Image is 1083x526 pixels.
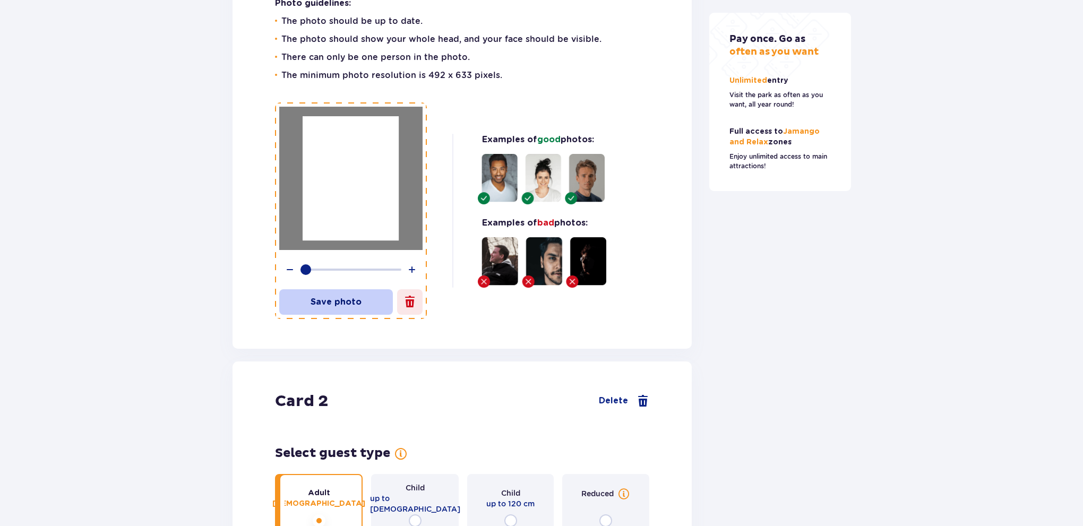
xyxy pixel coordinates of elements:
[599,395,649,408] button: Delete
[581,488,614,499] p: Reduced
[729,75,790,86] p: Unlimited
[729,33,805,45] span: Pay once. Go as
[537,135,561,144] span: good
[599,395,628,407] p: Delete
[275,391,328,411] p: Card 2
[729,33,819,58] p: often as you want
[767,77,788,84] span: entry
[406,482,425,493] p: Child
[482,134,594,145] p: Examples of photos:
[729,152,831,171] p: Enjoy unlimited access to main attractions!
[272,498,365,509] p: [DEMOGRAPHIC_DATA]
[281,70,502,81] p: The minimum photo resolution is 492 x 633 pixels.
[281,33,601,45] p: The photo should show your whole head, and your face should be visible.
[281,51,470,63] p: There can only be one person in the photo.
[537,219,554,227] span: bad
[729,90,831,109] p: Visit the park as often as you want, all year round!
[275,445,390,461] p: Select guest type
[729,126,831,148] p: Jamango and Relax
[501,488,520,498] p: Child
[279,296,393,308] p: Save photo
[279,289,393,315] button: Save photo
[482,217,588,229] p: Examples of photos:
[486,498,535,509] p: up to 120 cm
[478,154,605,204] img: examples of correct photos
[281,15,423,27] p: The photo should be up to date.
[729,128,783,135] span: Full access to
[370,493,460,514] p: up to [DEMOGRAPHIC_DATA]
[768,139,792,146] span: zones
[308,488,330,498] p: Adult
[478,237,606,288] img: examples of incorrect photos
